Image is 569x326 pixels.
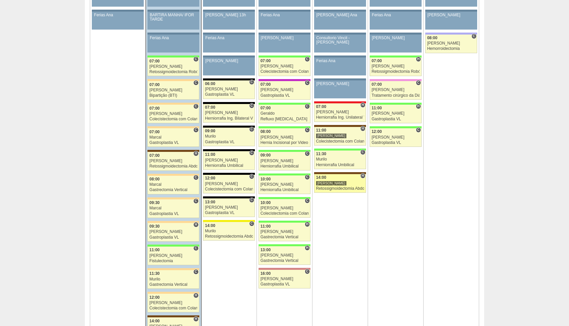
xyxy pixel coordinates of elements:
div: Consultorio Vincit - [PERSON_NAME] [316,36,364,45]
a: C 09:30 Marcal Gastroplastia VL [147,199,199,218]
a: [PERSON_NAME] Ana [314,12,366,30]
div: Key: Blanc [203,78,255,80]
span: 08:00 [149,177,160,181]
div: Key: Brasil [259,197,310,199]
span: Consultório [305,198,310,203]
span: Consultório [193,198,198,204]
div: Murilo [316,157,364,162]
div: [PERSON_NAME] [149,301,197,305]
div: Key: Blanc [203,102,255,104]
div: [PERSON_NAME] [149,254,197,258]
div: [PERSON_NAME] [372,36,420,40]
a: C 07:00 Marcal Gastroplastia VL [147,128,199,147]
span: Consultório [193,175,198,180]
span: Consultório [249,197,254,203]
a: C 07:00 [PERSON_NAME] Tratamento cirúrgico da Diástase do reto abdomem [370,81,422,100]
span: 07:00 [261,106,271,110]
a: C 07:00 [PERSON_NAME] Gastroplastia VL [259,81,310,100]
a: C 16:00 [PERSON_NAME] Gastroplastia VL [259,270,310,288]
span: 07:00 [149,82,160,87]
a: Ferias Ana [314,57,366,75]
a: C 07:00 Geraldo Refluxo [MEDICAL_DATA] esofágico Robótico [259,105,310,123]
a: C 13:00 [PERSON_NAME] Gastroplastia VL [203,198,255,217]
a: [PERSON_NAME] [203,57,255,75]
span: Hospital [193,151,198,156]
span: Hospital [360,173,365,178]
div: Key: Santa Joana [314,125,366,127]
div: [PERSON_NAME] [261,88,309,92]
div: Key: Aviso [314,10,366,12]
a: C 10:00 [PERSON_NAME] Herniorrafia Umbilical [259,175,310,194]
div: Ferias Ana [150,36,197,40]
a: [PERSON_NAME] 13h [203,12,255,30]
div: [PERSON_NAME] [372,64,420,68]
span: Consultório [360,150,365,155]
div: [PERSON_NAME] [261,253,309,258]
div: Ferias Ana [94,13,141,17]
span: Consultório [305,104,310,109]
div: Key: Brasil [259,126,310,128]
span: 14:00 [316,175,326,180]
a: Ferias Ana [92,12,144,30]
span: Consultório [305,56,310,62]
a: H 11:00 [PERSON_NAME] Colecistectomia com Colangiografia VL [314,127,366,146]
span: 11:00 [149,248,160,252]
div: [PERSON_NAME] [149,159,197,163]
div: [PERSON_NAME] [261,64,309,68]
a: H 07:00 [PERSON_NAME] Herniorrafia Ing. Unilateral VL [314,103,366,122]
span: Consultório [305,174,310,180]
div: [PERSON_NAME] [149,230,197,234]
a: [PERSON_NAME] [314,80,366,98]
div: [PERSON_NAME] [261,135,309,140]
a: Consultorio Vincit - [PERSON_NAME] [314,35,366,53]
span: 11:30 [316,152,326,156]
div: Marcal [149,182,197,187]
a: [PERSON_NAME] [259,35,310,53]
span: 11:00 [316,128,326,133]
a: BARTIRA MANHÃ/ IFOR TARDE [147,12,199,30]
a: C 09:00 [PERSON_NAME] Herniorrafia Umbilical [259,152,310,170]
span: 07:00 [372,58,382,63]
div: [PERSON_NAME] [205,158,253,163]
span: 07:00 [149,153,160,158]
div: Retossigmoidectomia Abdominal VL [149,164,197,168]
div: Key: Bartira [147,126,199,128]
span: 12:00 [205,176,215,180]
span: 11:30 [149,271,160,276]
div: Key: Santa Rita [203,220,255,222]
div: [PERSON_NAME] [149,112,197,116]
div: [PERSON_NAME] [372,88,420,92]
span: 11:00 [372,106,382,110]
div: Key: Aviso [147,33,199,35]
span: Consultório [249,174,254,179]
span: 07:00 [261,58,271,63]
div: Key: Aviso [314,33,366,35]
a: C 11:00 [PERSON_NAME] Fistulectomia [147,247,199,265]
div: Key: Aviso [370,33,422,35]
div: [PERSON_NAME] [261,230,309,234]
div: Marcal [149,206,197,210]
div: Tratamento cirúrgico da Diástase do reto abdomem [372,93,420,98]
div: Murilo [205,229,253,233]
a: C 12:00 [PERSON_NAME] Colecistectomia com Colangiografia VL [203,175,255,193]
div: [PERSON_NAME] [316,82,364,86]
a: C 08:00 Marcal Gastrectomia Vertical [147,176,199,194]
div: Fistulectomia [149,259,197,263]
a: C 07:00 [PERSON_NAME] Colecistectomia com Colangiografia VL [259,57,310,76]
span: 16:00 [261,271,271,276]
div: Key: Aviso [203,10,255,12]
a: H 07:00 [PERSON_NAME] Retossigmoidectomia Robótica [370,57,422,76]
span: 11:00 [205,152,215,157]
div: [PERSON_NAME] [261,182,309,187]
span: 07:00 [261,82,271,87]
a: Ferias Ana [370,12,422,30]
span: 08:00 [261,129,271,134]
span: Consultório [249,127,254,132]
span: 07:00 [205,105,215,110]
div: [PERSON_NAME] [149,64,197,69]
div: Gastroplastia VL [205,92,253,97]
span: Consultório [193,56,198,62]
div: Key: Brasil [259,55,310,57]
a: C 12:00 [PERSON_NAME] Gastroplastia VL [370,128,422,147]
a: C 07:00 [PERSON_NAME] Bipartição (BTI) [147,81,199,100]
